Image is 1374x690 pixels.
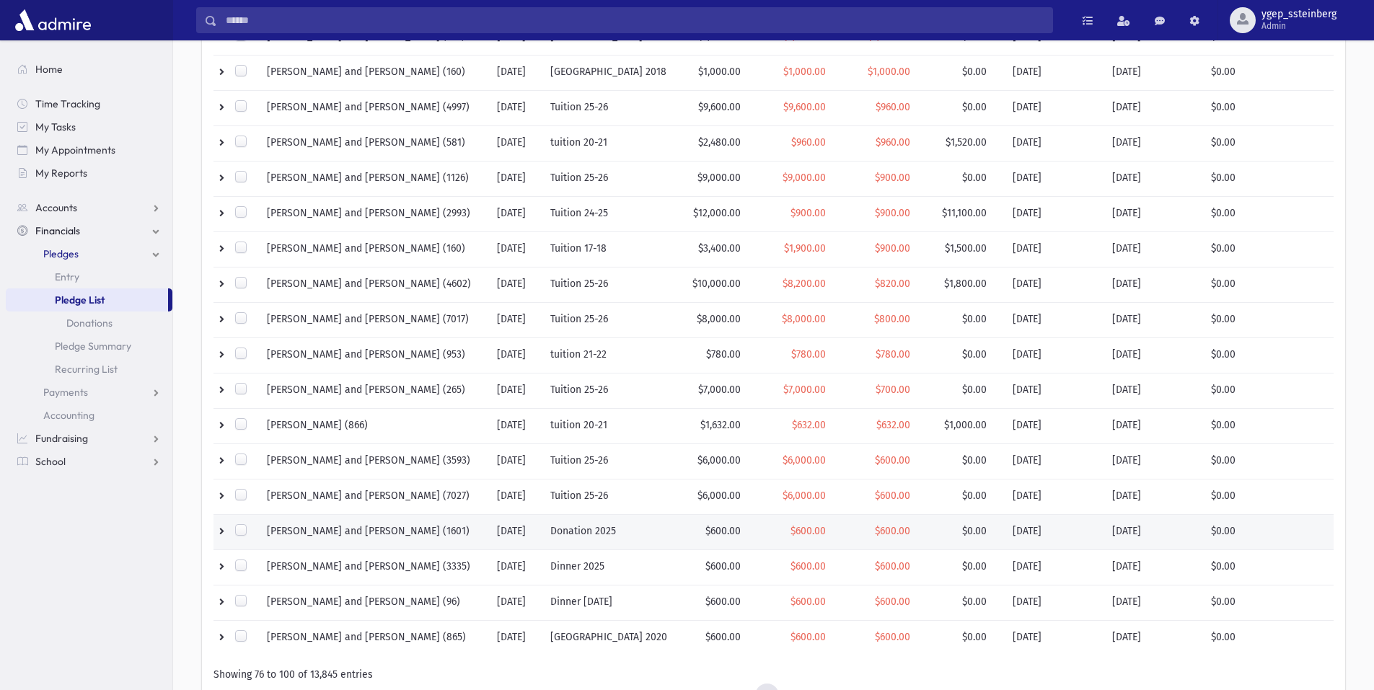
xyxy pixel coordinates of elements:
[542,443,681,479] td: Tuition 25-26
[6,92,172,115] a: Time Tracking
[1104,549,1202,585] td: [DATE]
[488,161,542,196] td: [DATE]
[1104,514,1202,549] td: [DATE]
[258,408,488,443] td: [PERSON_NAME] (866)
[1004,443,1104,479] td: [DATE]
[791,560,826,572] span: $600.00
[681,231,758,267] td: $3,400.00
[6,162,172,185] a: My Reports
[962,525,987,537] span: $0.00
[1004,302,1104,337] td: [DATE]
[782,313,826,325] span: $8,000.00
[1104,585,1202,620] td: [DATE]
[681,620,758,655] td: $600.00
[488,549,542,585] td: [DATE]
[1202,514,1334,549] td: $0.00
[542,196,681,231] td: Tuition 24-25
[681,337,758,373] td: $780.00
[217,7,1052,33] input: Search
[1104,196,1202,231] td: [DATE]
[488,302,542,337] td: [DATE]
[542,267,681,302] td: Tuition 25-26
[962,454,987,466] span: $0.00
[488,373,542,408] td: [DATE]
[1104,302,1202,337] td: [DATE]
[876,136,910,149] span: $960.00
[875,454,910,466] span: $600.00
[258,55,488,90] td: [PERSON_NAME] and [PERSON_NAME] (160)
[783,454,826,466] span: $6,000.00
[1004,549,1104,585] td: [DATE]
[35,224,80,237] span: Financials
[875,242,910,255] span: $900.00
[258,443,488,479] td: [PERSON_NAME] and [PERSON_NAME] (3593)
[783,172,826,184] span: $9,000.00
[1004,408,1104,443] td: [DATE]
[876,384,910,396] span: $700.00
[542,585,681,620] td: Dinner [DATE]
[55,270,79,283] span: Entry
[43,247,79,260] span: Pledges
[1104,267,1202,302] td: [DATE]
[1202,267,1334,302] td: $0.00
[6,58,172,81] a: Home
[6,450,172,473] a: School
[1104,125,1202,161] td: [DATE]
[6,311,172,335] a: Donations
[681,443,758,479] td: $6,000.00
[542,408,681,443] td: tuition 20-21
[258,549,488,585] td: [PERSON_NAME] and [PERSON_NAME] (3335)
[792,419,826,431] span: $632.00
[1202,90,1334,125] td: $0.00
[6,219,172,242] a: Financials
[488,620,542,655] td: [DATE]
[258,620,488,655] td: [PERSON_NAME] and [PERSON_NAME] (865)
[1202,161,1334,196] td: $0.00
[962,560,987,572] span: $0.00
[681,585,758,620] td: $600.00
[488,196,542,231] td: [DATE]
[488,443,542,479] td: [DATE]
[944,419,987,431] span: $1,000.00
[488,337,542,373] td: [DATE]
[784,242,826,255] span: $1,900.00
[542,90,681,125] td: Tuition 25-26
[681,373,758,408] td: $7,000.00
[258,231,488,267] td: [PERSON_NAME] and [PERSON_NAME] (160)
[962,490,987,502] span: $0.00
[1202,373,1334,408] td: $0.00
[791,525,826,537] span: $600.00
[1202,55,1334,90] td: $0.00
[681,549,758,585] td: $600.00
[6,115,172,138] a: My Tasks
[488,479,542,514] td: [DATE]
[258,302,488,337] td: [PERSON_NAME] and [PERSON_NAME] (7017)
[875,560,910,572] span: $600.00
[542,479,681,514] td: Tuition 25-26
[1202,125,1334,161] td: $0.00
[783,30,826,43] span: $1,000.00
[962,66,987,78] span: $0.00
[258,125,488,161] td: [PERSON_NAME] and [PERSON_NAME] (581)
[542,373,681,408] td: Tuition 25-26
[258,373,488,408] td: [PERSON_NAME] and [PERSON_NAME] (265)
[6,265,172,288] a: Entry
[542,302,681,337] td: Tuition 25-26
[1004,585,1104,620] td: [DATE]
[542,620,681,655] td: [GEOGRAPHIC_DATA] 2020
[1202,549,1334,585] td: $0.00
[1261,20,1336,32] span: Admin
[1004,267,1104,302] td: [DATE]
[681,55,758,90] td: $1,000.00
[6,242,172,265] a: Pledges
[783,278,826,290] span: $8,200.00
[35,432,88,445] span: Fundraising
[258,479,488,514] td: [PERSON_NAME] and [PERSON_NAME] (7027)
[258,196,488,231] td: [PERSON_NAME] and [PERSON_NAME] (2993)
[1202,479,1334,514] td: $0.00
[1004,90,1104,125] td: [DATE]
[681,196,758,231] td: $12,000.00
[962,348,987,361] span: $0.00
[1104,161,1202,196] td: [DATE]
[1261,9,1336,20] span: ygep_ssteinberg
